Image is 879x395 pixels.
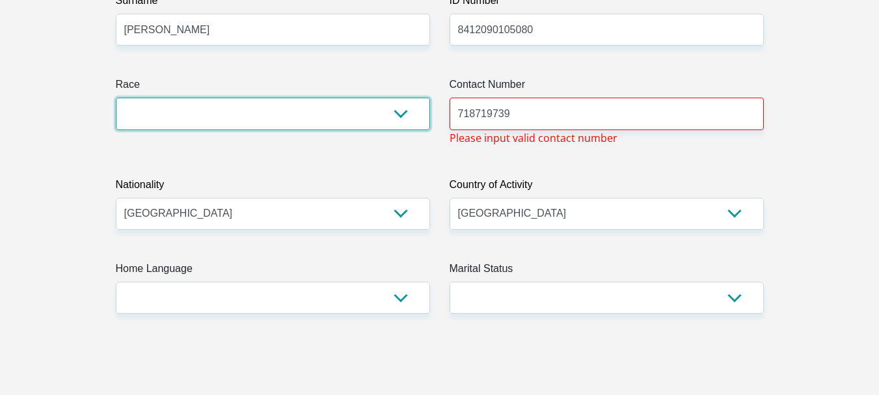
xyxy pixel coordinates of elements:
label: Country of Activity [450,177,764,198]
label: Marital Status [450,261,764,282]
label: Home Language [116,261,430,282]
input: Surname [116,14,430,46]
span: Please input valid contact number [450,130,617,146]
label: Nationality [116,177,430,198]
label: Contact Number [450,77,764,98]
input: ID Number [450,14,764,46]
input: Contact Number [450,98,764,129]
label: Race [116,77,430,98]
